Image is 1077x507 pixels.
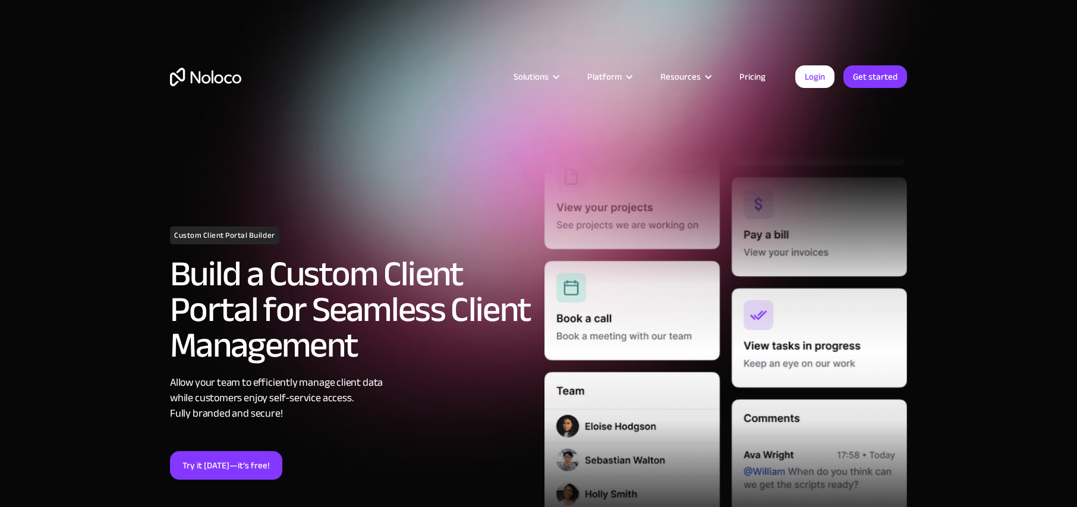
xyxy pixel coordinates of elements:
[170,256,533,363] h2: Build a Custom Client Portal for Seamless Client Management
[645,69,725,84] div: Resources
[170,375,533,421] div: Allow your team to efficiently manage client data while customers enjoy self-service access. Full...
[170,451,282,480] a: Try it [DATE]—it’s free!
[170,226,279,244] h1: Custom Client Portal Builder
[843,65,907,88] a: Get started
[725,69,780,84] a: Pricing
[587,69,622,84] div: Platform
[795,65,834,88] a: Login
[514,69,549,84] div: Solutions
[572,69,645,84] div: Platform
[499,69,572,84] div: Solutions
[660,69,701,84] div: Resources
[170,68,241,86] a: home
